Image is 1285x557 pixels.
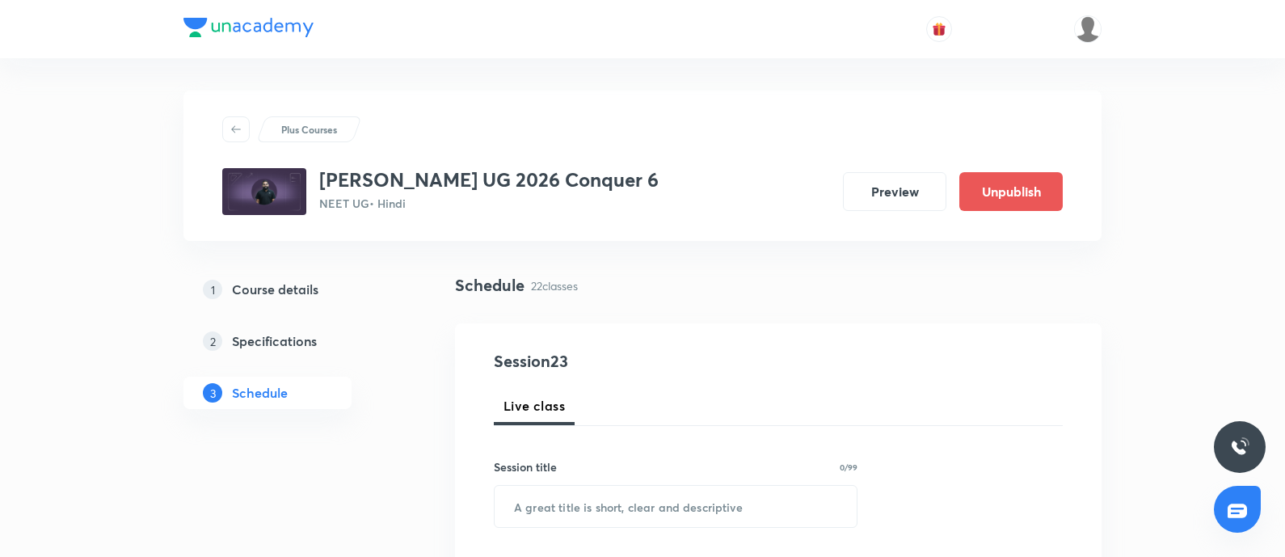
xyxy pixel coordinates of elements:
h6: Session title [494,458,557,475]
p: 3 [203,383,222,403]
img: 56fc96f4ffbb43a1bbb4849b270494c9.jpg [222,168,306,215]
h5: Course details [232,280,318,299]
h5: Specifications [232,331,317,351]
p: 1 [203,280,222,299]
p: NEET UG • Hindi [319,195,659,212]
button: Unpublish [959,172,1063,211]
h3: [PERSON_NAME] UG 2026 Conquer 6 [319,168,659,192]
p: 22 classes [531,277,578,294]
h4: Session 23 [494,349,789,373]
span: Live class [503,396,565,416]
p: 0/99 [840,463,857,471]
a: 2Specifications [183,325,403,357]
h5: Schedule [232,383,288,403]
img: avatar [932,22,946,36]
img: Gopal ram [1074,15,1102,43]
button: avatar [926,16,952,42]
input: A great title is short, clear and descriptive [495,486,857,527]
p: 2 [203,331,222,351]
h4: Schedule [455,273,525,297]
a: Company Logo [183,18,314,41]
button: Preview [843,172,946,211]
img: Company Logo [183,18,314,37]
p: Plus Courses [281,122,337,137]
a: 1Course details [183,273,403,306]
img: ttu [1230,437,1249,457]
